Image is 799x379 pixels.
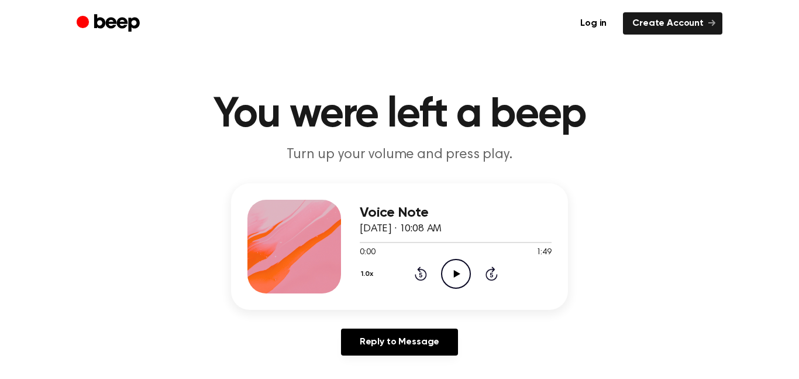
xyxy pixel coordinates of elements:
a: Log in [571,12,616,35]
button: 1.0x [360,264,378,284]
a: Reply to Message [341,329,458,356]
a: Create Account [623,12,722,35]
a: Beep [77,12,143,35]
span: [DATE] · 10:08 AM [360,224,442,234]
p: Turn up your volume and press play. [175,145,624,165]
h3: Voice Note [360,205,552,221]
span: 0:00 [360,247,375,259]
span: 1:49 [536,247,552,259]
h1: You were left a beep [100,94,699,136]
